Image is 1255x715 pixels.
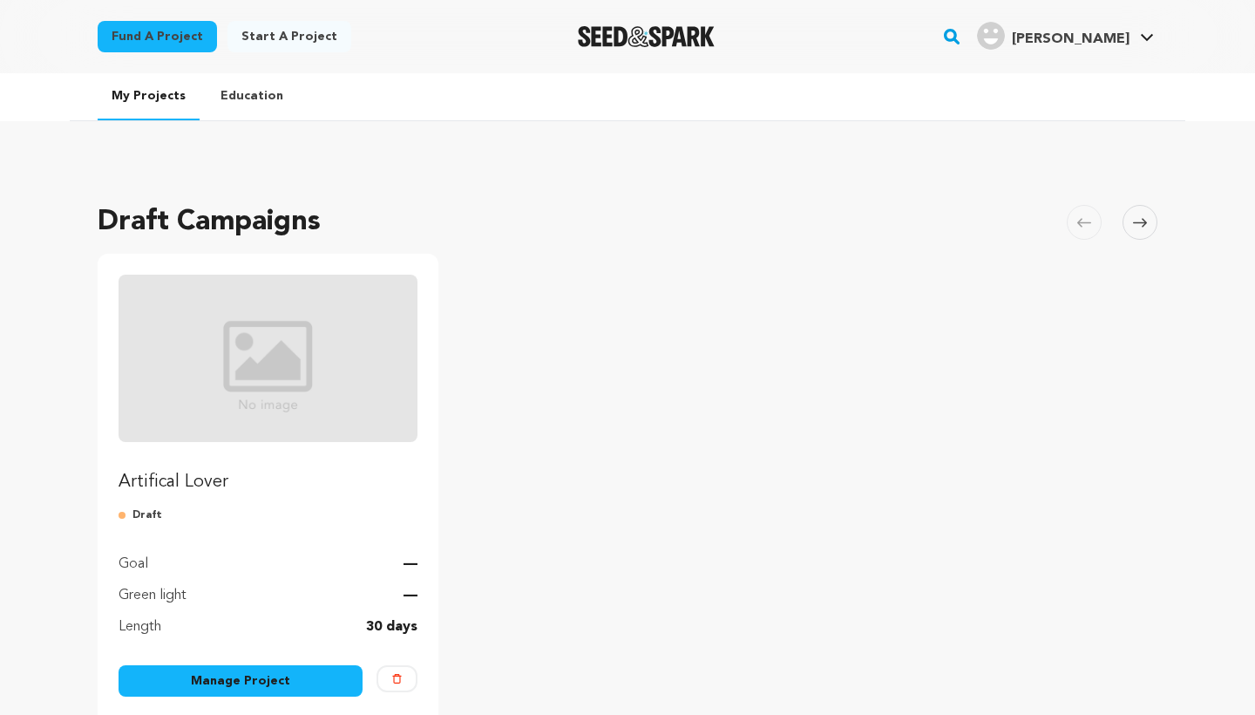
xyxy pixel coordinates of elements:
[366,616,417,637] p: 30 days
[392,674,402,684] img: trash-empty.svg
[578,26,715,47] img: Seed&Spark Logo Dark Mode
[578,26,715,47] a: Seed&Spark Homepage
[119,554,148,575] p: Goal
[227,21,351,52] a: Start a project
[119,275,417,494] a: Fund Artifical Lover
[98,21,217,52] a: Fund a project
[977,22,1005,50] img: user.png
[119,665,363,697] a: Manage Project
[119,585,187,606] p: Green light
[977,22,1129,50] div: Keith V.'s Profile
[404,554,417,575] p: —
[119,508,132,522] img: submitted-for-review.svg
[973,18,1157,50] a: Keith V.'s Profile
[98,201,321,243] h2: Draft Campaigns
[973,18,1157,55] span: Keith V.'s Profile
[1012,32,1129,46] span: [PERSON_NAME]
[207,73,297,119] a: Education
[119,616,161,637] p: Length
[119,470,417,494] p: Artifical Lover
[98,73,200,120] a: My Projects
[404,585,417,606] p: —
[119,508,417,522] p: Draft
